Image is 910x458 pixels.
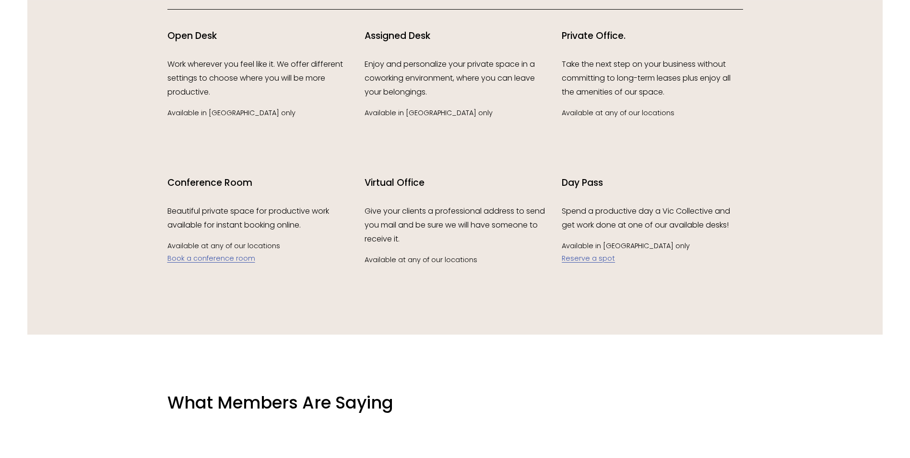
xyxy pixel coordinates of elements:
h4: Assigned Desk [365,30,545,43]
p: Beautiful private space for productive work available for instant booking online. [167,205,348,232]
p: Take the next step on your business without committing to long-term leases plus enjoy all the ame... [562,58,743,99]
h4: Conference Room [167,177,348,190]
h4: Day Pass [562,177,743,190]
p: Work wherever you feel like it. We offer different settings to choose where you will be more prod... [167,58,348,99]
p: Available at any of our locations [167,240,348,265]
h3: What Members Are Saying [167,392,743,414]
p: Enjoy and personalize your private space in a coworking environment, where you can leave your bel... [365,58,545,99]
a: Book a conference room [167,253,255,263]
p: Spend a productive day a Vic Collective and get work done at one of our available desks! [562,205,743,232]
a: Reserve a spot [562,253,615,263]
p: Available at any of our locations [562,107,743,120]
h4: Private Office. [562,30,743,43]
p: Give your clients a professional address to send you mail and be sure we will have someone to rec... [365,205,545,246]
p: Available in [GEOGRAPHIC_DATA] only [365,107,545,120]
p: Available in [GEOGRAPHIC_DATA] only [167,107,348,120]
h4: Open Desk [167,30,348,43]
p: Available at any of our locations [365,254,545,266]
h4: Virtual Office [365,177,545,190]
p: Available in [GEOGRAPHIC_DATA] only [562,240,743,265]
